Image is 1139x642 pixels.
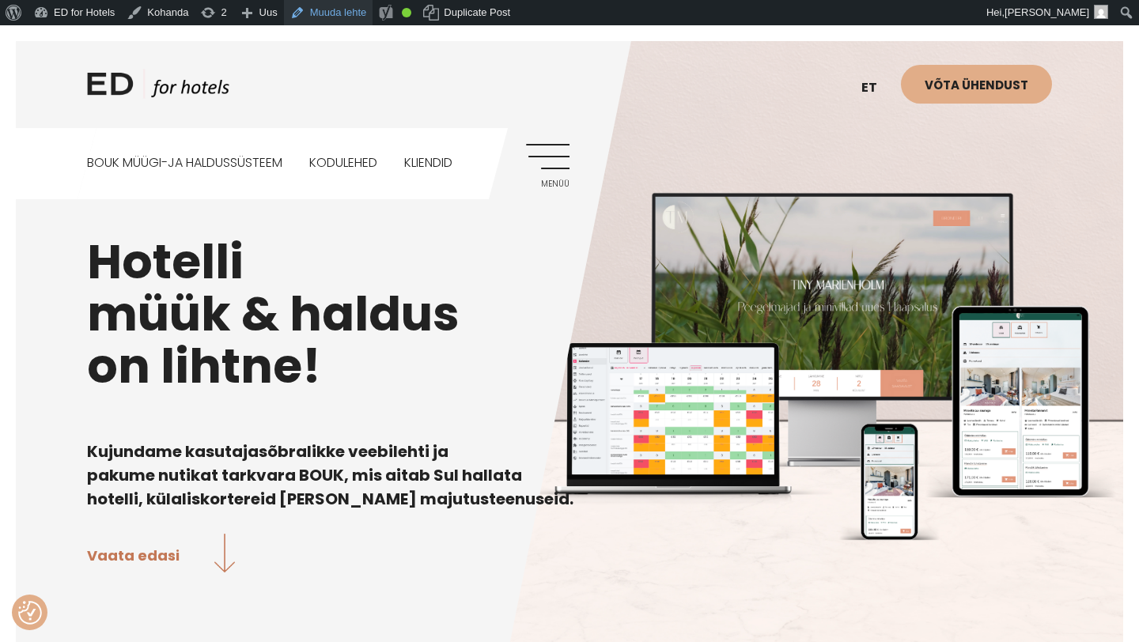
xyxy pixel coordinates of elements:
[526,179,569,189] span: Menüü
[87,69,229,108] a: ED HOTELS
[18,601,42,625] button: Nõusolekueelistused
[18,601,42,625] img: Revisit consent button
[87,236,1052,392] h1: Hotelli müük & haldus on lihtne!
[1005,6,1089,18] span: [PERSON_NAME]
[853,69,901,108] a: et
[526,144,569,187] a: Menüü
[404,128,452,198] a: Kliendid
[87,128,282,198] a: BOUK MÜÜGI-JA HALDUSSÜSTEEM
[309,128,377,198] a: Kodulehed
[901,65,1052,104] a: Võta ühendust
[87,440,573,510] b: Kujundame kasutajasõbralikke veebilehti ja pakume nutikat tarkvara BOUK, mis aitab Sul hallata ho...
[87,534,235,576] a: Vaata edasi
[402,8,411,17] div: Good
